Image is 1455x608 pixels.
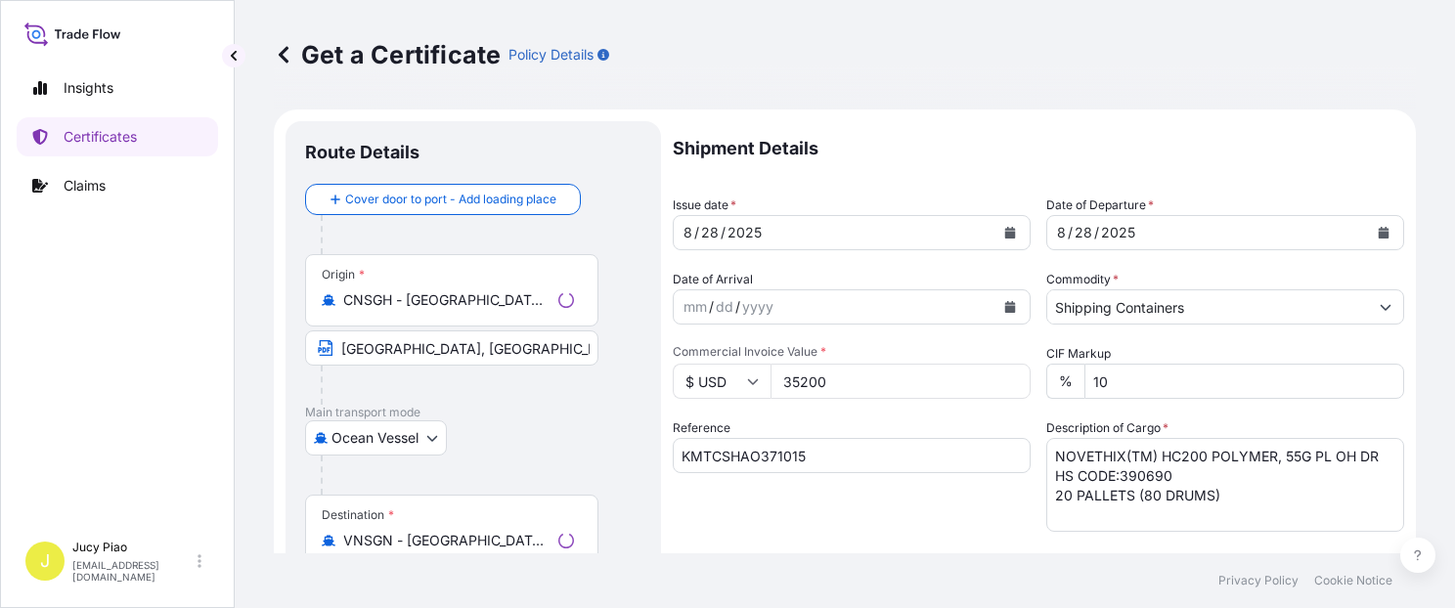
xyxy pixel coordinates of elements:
[721,221,726,244] div: /
[682,221,694,244] div: month,
[673,121,1404,176] p: Shipment Details
[673,438,1031,473] input: Enter booking reference
[1055,221,1068,244] div: month,
[726,221,764,244] div: year,
[1094,221,1099,244] div: /
[305,405,641,420] p: Main transport mode
[771,364,1031,399] input: Enter amount
[1046,551,1146,571] label: Marks & Numbers
[682,295,709,319] div: month,
[694,221,699,244] div: /
[40,551,50,571] span: J
[673,270,753,289] span: Date of Arrival
[1047,289,1368,325] input: Type to search commodity
[331,428,419,448] span: Ocean Vessel
[558,292,574,308] div: Loading
[994,291,1026,323] button: Calendar
[740,295,775,319] div: year,
[1046,364,1084,399] div: %
[673,344,1031,360] span: Commercial Invoice Value
[1099,221,1137,244] div: year,
[345,190,556,209] span: Cover door to port - Add loading place
[72,559,194,583] p: [EMAIL_ADDRESS][DOMAIN_NAME]
[305,330,598,366] input: Text to appear on certificate
[64,78,113,98] p: Insights
[343,531,551,550] input: Destination
[699,221,721,244] div: day,
[1368,217,1399,248] button: Calendar
[17,68,218,108] a: Insights
[558,533,574,548] div: Loading
[274,39,501,70] p: Get a Certificate
[17,117,218,156] a: Certificates
[17,166,218,205] a: Claims
[673,551,744,571] label: Vessel Name
[1046,344,1111,364] label: CIF Markup
[709,295,714,319] div: /
[1046,270,1119,289] label: Commodity
[305,420,447,456] button: Select transport
[714,295,735,319] div: day,
[994,217,1026,248] button: Calendar
[1368,289,1403,325] button: Show suggestions
[322,267,365,282] div: Origin
[1084,364,1404,399] input: Enter percentage between 0 and 24%
[305,184,581,215] button: Cover door to port - Add loading place
[64,127,137,147] p: Certificates
[1218,573,1299,588] a: Privacy Policy
[343,290,551,310] input: Origin
[1046,418,1168,438] label: Description of Cargo
[1068,221,1073,244] div: /
[1073,221,1094,244] div: day,
[322,507,394,523] div: Destination
[735,295,740,319] div: /
[508,45,594,65] p: Policy Details
[673,195,736,215] span: Issue date
[1046,438,1404,532] textarea: NOVETHIX(TM) HC200 POLYMER, 55G PL OH DR HS CODE:390690 20 PALLETS (80 DRUMS)
[1046,195,1154,215] span: Date of Departure
[673,418,730,438] label: Reference
[64,176,106,195] p: Claims
[305,141,419,164] p: Route Details
[1314,573,1392,588] a: Cookie Notice
[72,540,194,555] p: Jucy Piao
